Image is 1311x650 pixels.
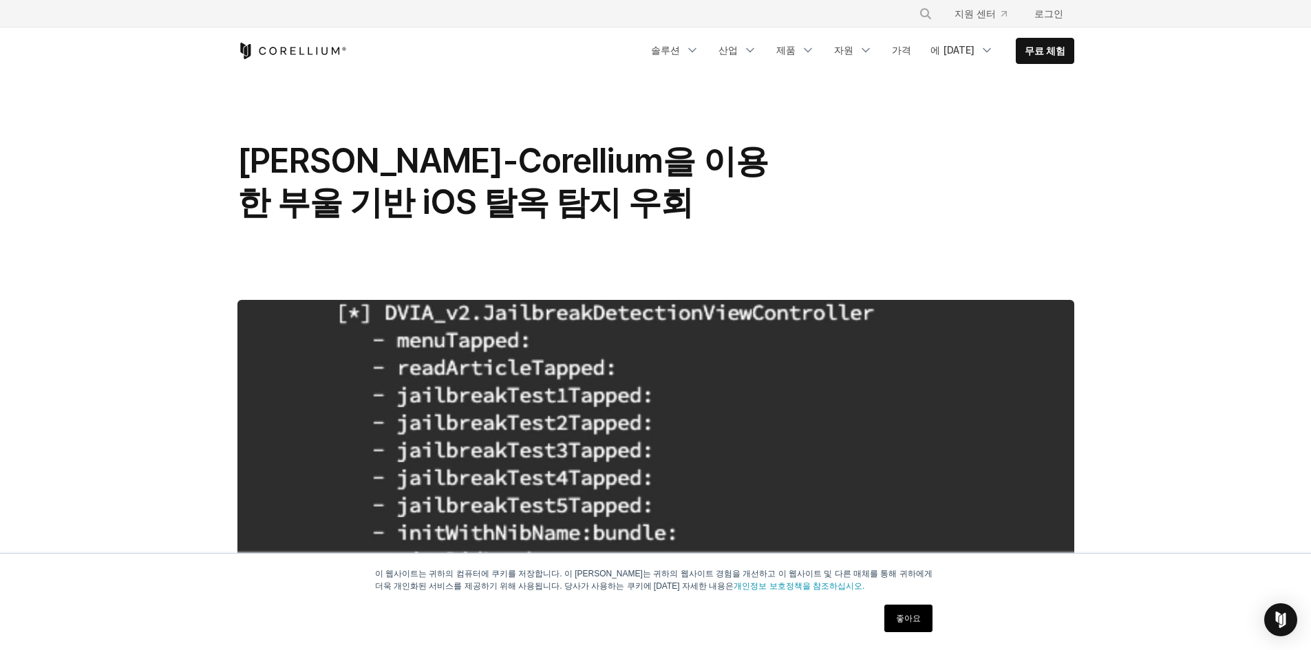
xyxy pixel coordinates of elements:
font: 자원 [834,44,853,56]
font: 무료 체험 [1025,45,1065,56]
div: 탐색 메뉴 [902,1,1074,26]
div: 탐색 메뉴 [643,38,1074,64]
font: 제품 [776,44,796,56]
font: 가격 [892,44,911,56]
font: 산업 [718,44,738,56]
a: 코렐리움 홈 [237,43,347,59]
font: 솔루션 [651,44,680,56]
font: 에 [DATE] [930,44,974,56]
a: 좋아요 [884,605,932,632]
font: 좋아요 [896,614,921,623]
button: 찾다 [913,1,938,26]
font: 지원 센터 [955,8,996,19]
font: 로그인 [1034,8,1063,19]
div: 인터콤 메신저 열기 [1264,603,1297,636]
a: 개인정보 보호정책을 참조하십시오. [734,581,864,591]
font: [PERSON_NAME]-Corellium을 이용한 부울 기반 iOS 탈옥 탐지 우회 [237,140,768,222]
font: 이 웹사이트는 귀하의 컴퓨터에 쿠키를 저장합니다. 이 [PERSON_NAME]는 귀하의 웹사이트 경험을 개선하고 이 웹사이트 및 다른 매체를 통해 귀하에게 더욱 개인화된 서비... [375,569,932,591]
